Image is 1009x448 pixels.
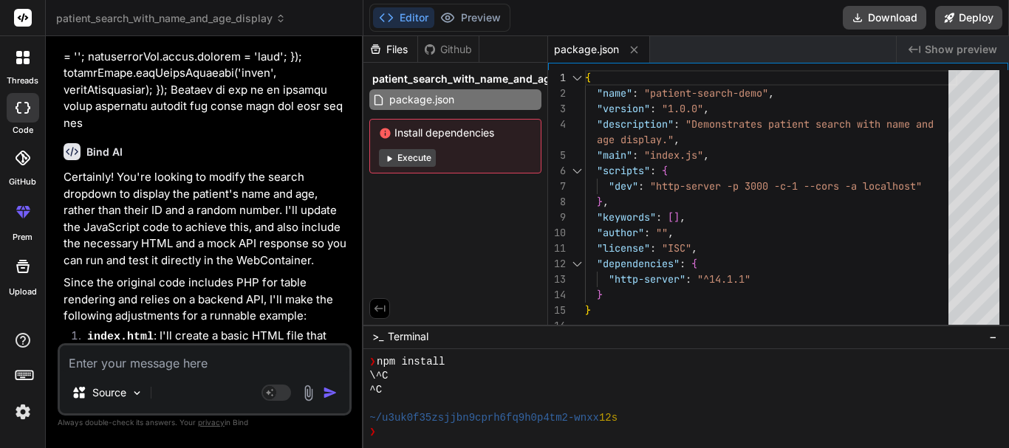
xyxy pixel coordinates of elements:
[680,257,685,270] span: :
[9,286,37,298] label: Upload
[567,70,586,86] div: Click to collapse the range.
[768,86,774,100] span: ,
[703,102,709,115] span: ,
[369,355,377,369] span: ❯
[632,86,638,100] span: :
[632,148,638,162] span: :
[585,71,591,84] span: {
[369,425,377,439] span: ❯
[86,145,123,159] h6: Bind AI
[925,42,997,57] span: Show preview
[697,272,750,286] span: "^14.1.1"
[691,241,697,255] span: ,
[548,179,566,194] div: 7
[703,148,709,162] span: ,
[609,272,685,286] span: "http-server"
[674,210,680,224] span: ]
[548,303,566,318] div: 15
[388,329,428,344] span: Terminal
[668,210,674,224] span: [
[548,86,566,101] div: 2
[87,331,154,343] code: index.html
[131,387,143,399] img: Pick Models
[597,257,680,270] span: "dependencies"
[369,369,388,383] span: \^C
[13,231,33,244] label: prem
[323,385,338,400] img: icon
[567,256,586,272] div: Click to collapse the range.
[198,418,225,427] span: privacy
[691,257,697,270] span: {
[548,225,566,241] div: 10
[644,148,703,162] span: "index.js"
[554,42,619,57] span: package.json
[603,195,609,208] span: ,
[662,241,691,255] span: "ISC"
[662,164,668,177] span: {
[92,385,126,400] p: Source
[674,117,680,131] span: :
[597,164,650,177] span: "scripts"
[656,210,662,224] span: :
[363,42,417,57] div: Files
[377,355,445,369] span: npm install
[56,11,286,26] span: patient_search_with_name_and_age_display
[597,148,632,162] span: "main"
[434,7,507,28] button: Preview
[369,383,382,397] span: ^C
[567,163,586,179] div: Click to collapse the range.
[300,385,317,402] img: attachment
[379,125,532,140] span: Install dependencies
[373,7,434,28] button: Editor
[7,75,38,87] label: threads
[644,86,768,100] span: "patient-search-demo"
[548,318,566,334] div: 16
[668,226,674,239] span: ,
[548,272,566,287] div: 13
[650,179,922,193] span: "http-server -p 3000 -c-1 --cors -a localhost"
[585,303,591,317] span: }
[609,179,638,193] span: "dev"
[379,149,436,167] button: Execute
[418,42,479,57] div: Github
[674,133,680,146] span: ,
[372,72,598,86] span: patient_search_with_name_and_age_display
[548,287,566,303] div: 14
[650,241,656,255] span: :
[9,176,36,188] label: GitHub
[548,194,566,210] div: 8
[597,102,650,115] span: "version"
[843,6,926,30] button: Download
[13,124,33,137] label: code
[548,117,566,132] div: 4
[548,210,566,225] div: 9
[650,164,656,177] span: :
[986,325,1000,348] button: −
[680,210,685,224] span: ,
[548,241,566,256] div: 11
[597,117,674,131] span: "description"
[388,91,456,108] span: package.json
[597,133,674,146] span: age display."
[64,275,349,325] p: Since the original code includes PHP for table rendering and relies on a backend API, I'll make t...
[58,416,352,430] p: Always double-check its answers. Your in Bind
[650,102,656,115] span: :
[597,86,632,100] span: "name"
[548,256,566,272] div: 12
[597,210,656,224] span: "keywords"
[369,411,599,425] span: ~/u3uk0f35zsjjbn9cprh6fq9h0p4tm2-wnxx
[599,411,618,425] span: 12s
[685,117,934,131] span: "Demonstrates patient search with name and
[372,329,383,344] span: >_
[662,102,703,115] span: "1.0.0"
[644,226,650,239] span: :
[935,6,1002,30] button: Deploy
[548,70,566,86] div: 1
[656,226,668,239] span: ""
[597,241,650,255] span: "license"
[10,399,35,424] img: settings
[989,329,997,344] span: −
[597,226,644,239] span: "author"
[597,288,603,301] span: }
[75,328,349,396] li: : I'll create a basic HTML file that includes the table structure (converted from PHP to static H...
